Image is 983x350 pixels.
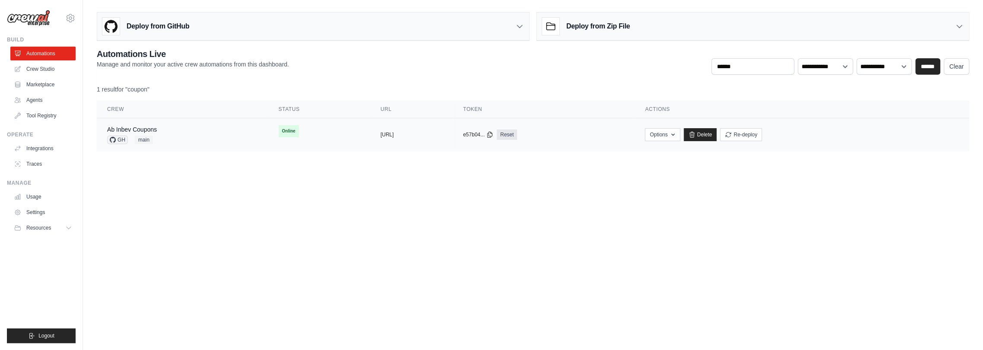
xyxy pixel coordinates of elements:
button: Logout [7,328,76,343]
h2: Automations Live [97,48,289,60]
a: Integrations [10,142,76,155]
div: Manage [7,180,76,186]
a: Clear [944,58,969,75]
a: Reset [497,129,517,140]
th: Token [453,101,634,118]
img: GitHub Logo [102,18,120,35]
a: Traces [10,157,76,171]
a: Settings [10,205,76,219]
button: Re-deploy [720,128,762,141]
h3: Deploy from Zip File [566,21,630,32]
th: Crew [97,101,268,118]
div: Operate [7,131,76,138]
span: main [135,136,153,144]
a: Usage [10,190,76,204]
th: Actions [634,101,969,118]
p: Manage and monitor your active crew automations from this dashboard. [97,60,289,69]
h3: Deploy from GitHub [127,21,189,32]
span: Online [279,125,299,137]
span: 1 result [97,86,117,93]
a: Delete [684,128,717,141]
a: Agents [10,93,76,107]
div: for "coupon" [97,85,969,94]
a: Crew Studio [10,62,76,76]
button: e57b04... [463,131,493,138]
th: URL [370,101,453,118]
a: Ab Inbev Coupons [107,126,157,133]
a: Automations [10,47,76,60]
a: Tool Registry [10,109,76,123]
img: Logo [7,10,50,26]
a: Marketplace [10,78,76,91]
span: GH [107,136,128,144]
button: Options [645,128,680,141]
span: Logout [38,332,54,339]
button: Resources [10,221,76,235]
div: Build [7,36,76,43]
th: Status [268,101,370,118]
span: Resources [26,224,51,231]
